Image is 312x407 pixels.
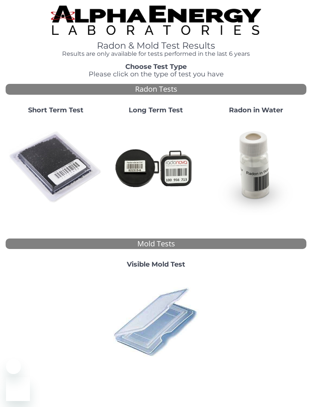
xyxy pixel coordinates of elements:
iframe: Close message [6,359,21,374]
img: ShortTerm.jpg [9,120,103,215]
h1: Radon & Mold Test Results [51,41,261,51]
img: RadoninWater.jpg [209,120,303,215]
strong: Choose Test Type [125,63,187,71]
img: Radtrak2vsRadtrak3.jpg [109,120,203,215]
strong: Long Term Test [129,106,183,114]
strong: Radon in Water [229,106,283,114]
div: Radon Tests [6,84,306,95]
img: PI42764010.jpg [109,274,203,369]
strong: Visible Mold Test [127,260,185,268]
iframe: Button to launch messaging window [6,377,30,401]
div: Mold Tests [6,239,306,249]
h4: Results are only available for tests performed in the last 6 years [51,51,261,57]
span: Please click on the type of test you have [89,70,224,78]
img: TightCrop.jpg [51,6,261,35]
strong: Short Term Test [28,106,83,114]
